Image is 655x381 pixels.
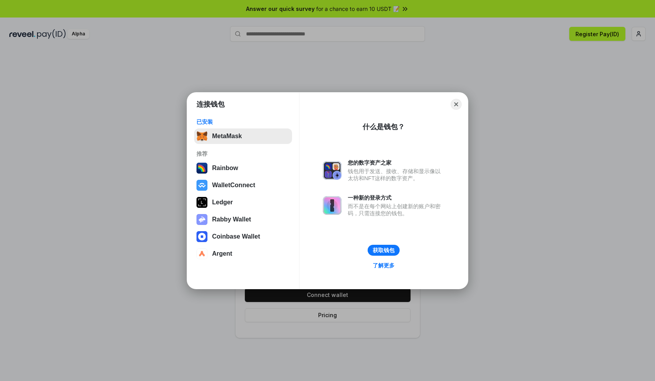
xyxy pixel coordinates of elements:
[194,229,292,244] button: Coinbase Wallet
[212,165,238,172] div: Rainbow
[196,197,207,208] img: svg+xml,%3Csvg%20xmlns%3D%22http%3A%2F%2Fwww.w3.org%2F2000%2Fsvg%22%20width%3D%2228%22%20height%3...
[196,248,207,259] img: svg+xml,%3Csvg%20width%3D%2228%22%20height%3D%2228%22%20viewBox%3D%220%200%2028%2028%22%20fill%3D...
[194,128,292,144] button: MetaMask
[451,99,462,110] button: Close
[196,214,207,225] img: svg+xml,%3Csvg%20xmlns%3D%22http%3A%2F%2Fwww.w3.org%2F2000%2Fsvg%22%20fill%3D%22none%22%20viewBox...
[194,246,292,262] button: Argent
[373,262,395,269] div: 了解更多
[196,100,225,109] h1: 连接钱包
[196,163,207,174] img: svg+xml,%3Csvg%20width%3D%22120%22%20height%3D%22120%22%20viewBox%3D%220%200%20120%20120%22%20fil...
[196,180,207,191] img: svg+xml,%3Csvg%20width%3D%2228%22%20height%3D%2228%22%20viewBox%3D%220%200%2028%2028%22%20fill%3D...
[212,250,232,257] div: Argent
[212,233,260,240] div: Coinbase Wallet
[212,216,251,223] div: Rabby Wallet
[368,245,400,256] button: 获取钱包
[196,150,290,157] div: 推荐
[373,247,395,254] div: 获取钱包
[196,131,207,142] img: svg+xml,%3Csvg%20fill%3D%22none%22%20height%3D%2233%22%20viewBox%3D%220%200%2035%2033%22%20width%...
[194,212,292,227] button: Rabby Wallet
[194,160,292,176] button: Rainbow
[348,168,444,182] div: 钱包用于发送、接收、存储和显示像以太坊和NFT这样的数字资产。
[212,199,233,206] div: Ledger
[323,161,342,180] img: svg+xml,%3Csvg%20xmlns%3D%22http%3A%2F%2Fwww.w3.org%2F2000%2Fsvg%22%20fill%3D%22none%22%20viewBox...
[348,203,444,217] div: 而不是在每个网站上创建新的账户和密码，只需连接您的钱包。
[348,159,444,166] div: 您的数字资产之家
[194,195,292,210] button: Ledger
[323,196,342,215] img: svg+xml,%3Csvg%20xmlns%3D%22http%3A%2F%2Fwww.w3.org%2F2000%2Fsvg%22%20fill%3D%22none%22%20viewBox...
[363,122,405,132] div: 什么是钱包？
[212,133,242,140] div: MetaMask
[194,177,292,193] button: WalletConnect
[196,118,290,125] div: 已安装
[196,231,207,242] img: svg+xml,%3Csvg%20width%3D%2228%22%20height%3D%2228%22%20viewBox%3D%220%200%2028%2028%22%20fill%3D...
[368,260,399,270] a: 了解更多
[212,182,255,189] div: WalletConnect
[348,194,444,201] div: 一种新的登录方式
